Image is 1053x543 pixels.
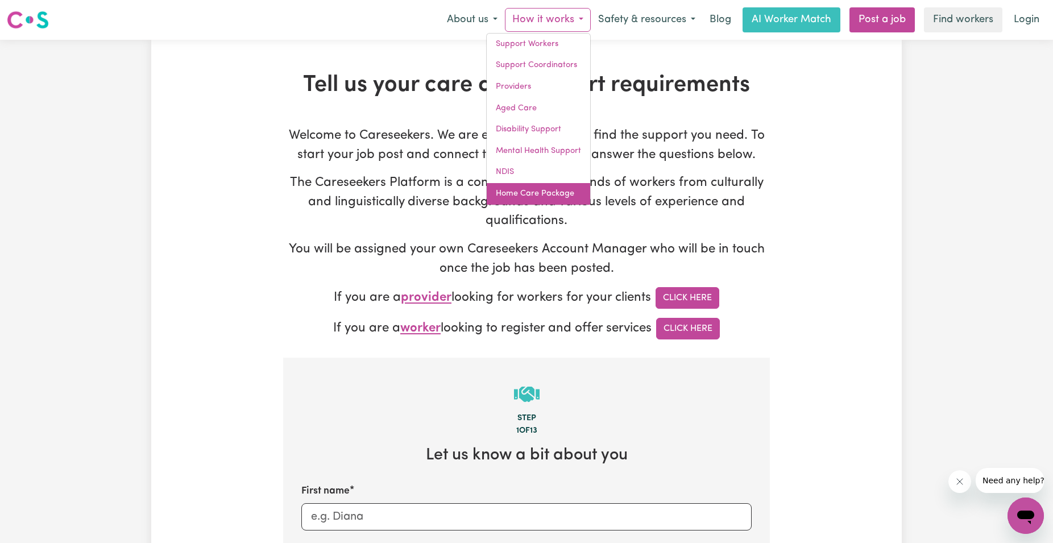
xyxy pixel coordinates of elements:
[487,161,590,183] a: NDIS
[487,140,590,162] a: Mental Health Support
[283,72,770,99] h1: Tell us your care and support requirements
[283,126,770,164] p: Welcome to Careseekers. We are excited to help you find the support you need. To start your job p...
[487,183,590,205] a: Home Care Package
[656,318,720,339] a: Click Here
[301,425,752,437] div: 1 of 13
[591,8,703,32] button: Safety & resources
[703,7,738,32] a: Blog
[487,34,590,55] a: Support Workers
[487,76,590,98] a: Providers
[487,55,590,76] a: Support Coordinators
[301,503,752,530] input: e.g. Diana
[283,173,770,231] p: The Careseekers Platform is a community of thousands of workers from culturally and linguisticall...
[486,33,591,205] div: How it works
[283,318,770,339] p: If you are a looking to register and offer services
[505,8,591,32] button: How it works
[7,10,49,30] img: Careseekers logo
[1007,7,1046,32] a: Login
[948,470,971,493] iframe: Close message
[656,287,719,309] a: Click Here
[487,119,590,140] a: Disability Support
[301,484,350,499] label: First name
[401,292,451,305] span: provider
[283,240,770,278] p: You will be assigned your own Careseekers Account Manager who will be in touch once the job has b...
[924,7,1002,32] a: Find workers
[301,412,752,425] div: Step
[7,7,49,33] a: Careseekers logo
[301,446,752,466] h2: Let us know a bit about you
[7,8,69,17] span: Need any help?
[400,322,441,335] span: worker
[849,7,915,32] a: Post a job
[440,8,505,32] button: About us
[976,468,1044,493] iframe: Message from company
[1008,498,1044,534] iframe: Button to launch messaging window
[487,98,590,119] a: Aged Care
[743,7,840,32] a: AI Worker Match
[283,287,770,309] p: If you are a looking for workers for your clients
